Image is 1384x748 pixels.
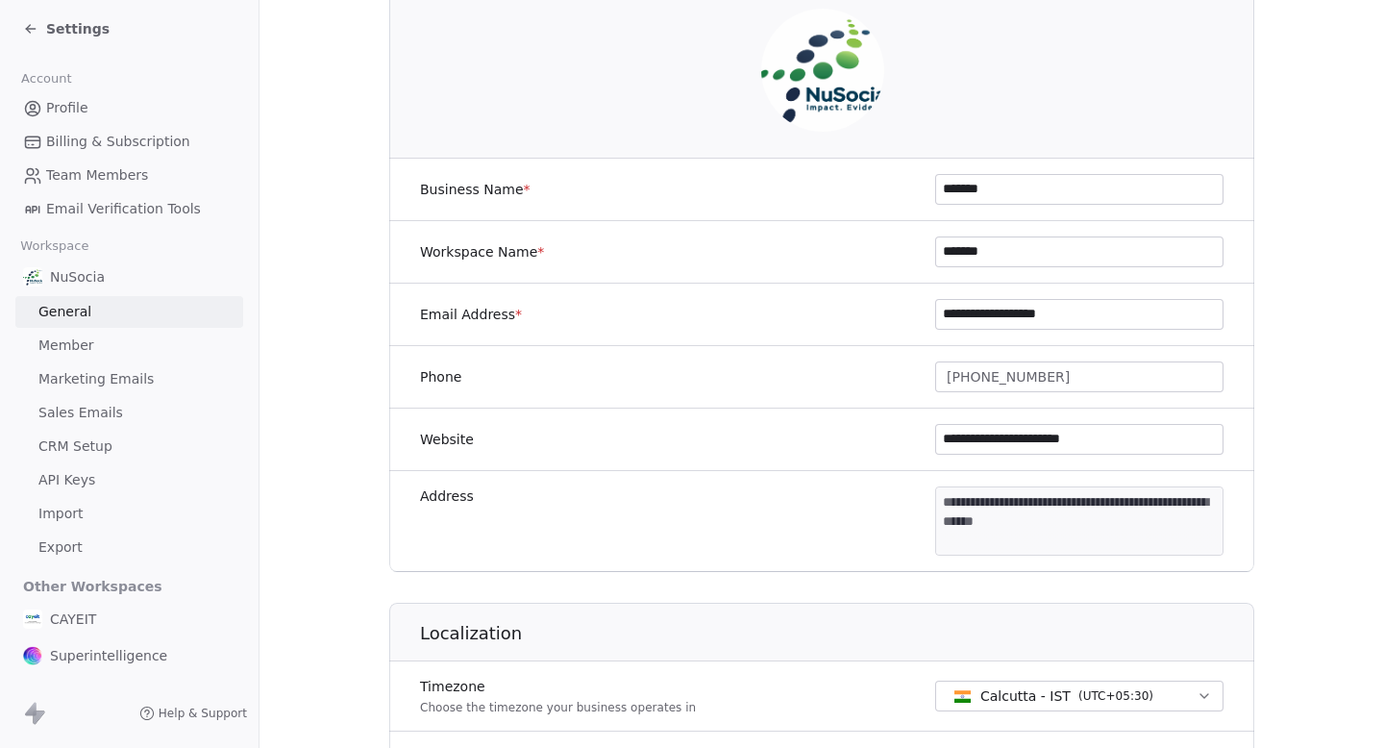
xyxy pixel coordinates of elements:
[38,369,154,389] span: Marketing Emails
[15,160,243,191] a: Team Members
[420,677,696,696] label: Timezone
[23,267,42,287] img: LOGO_1_WB.png
[420,486,474,506] label: Address
[38,403,123,423] span: Sales Emails
[23,610,42,629] img: CAYEIT%20Square%20Logo.png
[761,9,884,132] img: LOGO_1_WB.png
[50,610,96,629] span: CAYEIT
[15,296,243,328] a: General
[46,132,190,152] span: Billing & Subscription
[15,397,243,429] a: Sales Emails
[15,92,243,124] a: Profile
[12,232,97,261] span: Workspace
[139,706,247,721] a: Help & Support
[15,193,243,225] a: Email Verification Tools
[23,646,42,665] img: sinews%20copy.png
[15,363,243,395] a: Marketing Emails
[38,336,94,356] span: Member
[46,98,88,118] span: Profile
[935,681,1223,711] button: Calcutta - IST(UTC+05:30)
[420,242,544,262] label: Workspace Name
[947,367,1070,387] span: [PHONE_NUMBER]
[38,302,91,322] span: General
[46,165,148,186] span: Team Members
[38,504,83,524] span: Import
[420,700,696,715] p: Choose the timezone your business operates in
[38,470,95,490] span: API Keys
[15,464,243,496] a: API Keys
[12,64,80,93] span: Account
[15,498,243,530] a: Import
[15,532,243,563] a: Export
[420,622,1255,645] h1: Localization
[46,199,201,219] span: Email Verification Tools
[38,537,83,558] span: Export
[420,367,461,386] label: Phone
[935,362,1223,392] button: [PHONE_NUMBER]
[15,431,243,462] a: CRM Setup
[15,126,243,158] a: Billing & Subscription
[1078,687,1153,705] span: ( UTC+05:30 )
[980,686,1071,706] span: Calcutta - IST
[46,19,110,38] span: Settings
[38,436,112,457] span: CRM Setup
[23,19,110,38] a: Settings
[15,571,170,602] span: Other Workspaces
[420,180,531,199] label: Business Name
[50,646,167,665] span: Superintelligence
[50,267,105,287] span: NuSocia
[159,706,247,721] span: Help & Support
[420,305,522,324] label: Email Address
[420,430,474,449] label: Website
[15,330,243,362] a: Member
